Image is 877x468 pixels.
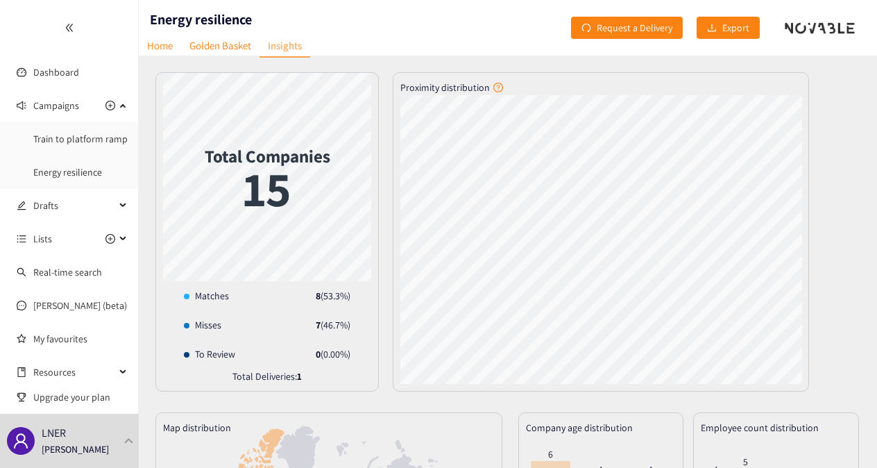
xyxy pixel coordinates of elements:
p: LNER [42,424,66,442]
strong: 1 [297,370,302,383]
a: Energy resilience [33,166,102,178]
p: [PERSON_NAME] [42,442,109,457]
a: My favourites [33,325,128,353]
span: question-circle [493,83,503,92]
span: unordered-list [17,234,26,244]
div: To Review [184,346,235,362]
div: Matches [184,288,229,303]
span: Upgrade your plan [33,383,128,411]
span: user [12,433,29,449]
span: plus-circle [105,101,115,110]
span: Request a Delivery [597,20,672,35]
span: Lists [33,225,52,253]
h1: Energy resilience [150,10,252,29]
button: redoRequest a Delivery [571,17,683,39]
strong: 7 [316,319,321,331]
span: download [707,23,717,34]
span: Campaigns [33,92,79,119]
a: Dashboard [33,66,79,78]
span: redo [581,23,591,34]
span: plus-circle [105,234,115,244]
span: Drafts [33,192,115,219]
div: Map distribution [163,420,495,435]
span: edit [17,201,26,210]
div: ( 53.3 %) [316,288,350,303]
div: ( 0.00 %) [316,346,350,362]
div: Misses [184,317,221,333]
strong: 8 [316,290,321,302]
a: Home [139,35,181,56]
iframe: Chat Widget [651,318,877,468]
span: double-left [65,23,74,33]
a: Insights [259,35,310,58]
div: Company age distribution [526,420,676,435]
a: Real-time search [33,266,102,278]
span: book [17,367,26,377]
a: [PERSON_NAME] (beta) [33,299,127,312]
span: trophy [17,392,26,402]
a: Train to platform ramp [33,133,128,145]
span: sound [17,101,26,110]
span: Export [722,20,749,35]
button: downloadExport [697,17,760,39]
span: Resources [33,358,115,386]
div: Total Deliveries: [163,369,371,391]
strong: 0 [316,348,321,360]
div: ( 46.7 %) [316,317,350,333]
tspan: 6 [548,448,553,460]
a: Golden Basket [181,35,259,56]
div: Proximity distribution [400,80,801,95]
